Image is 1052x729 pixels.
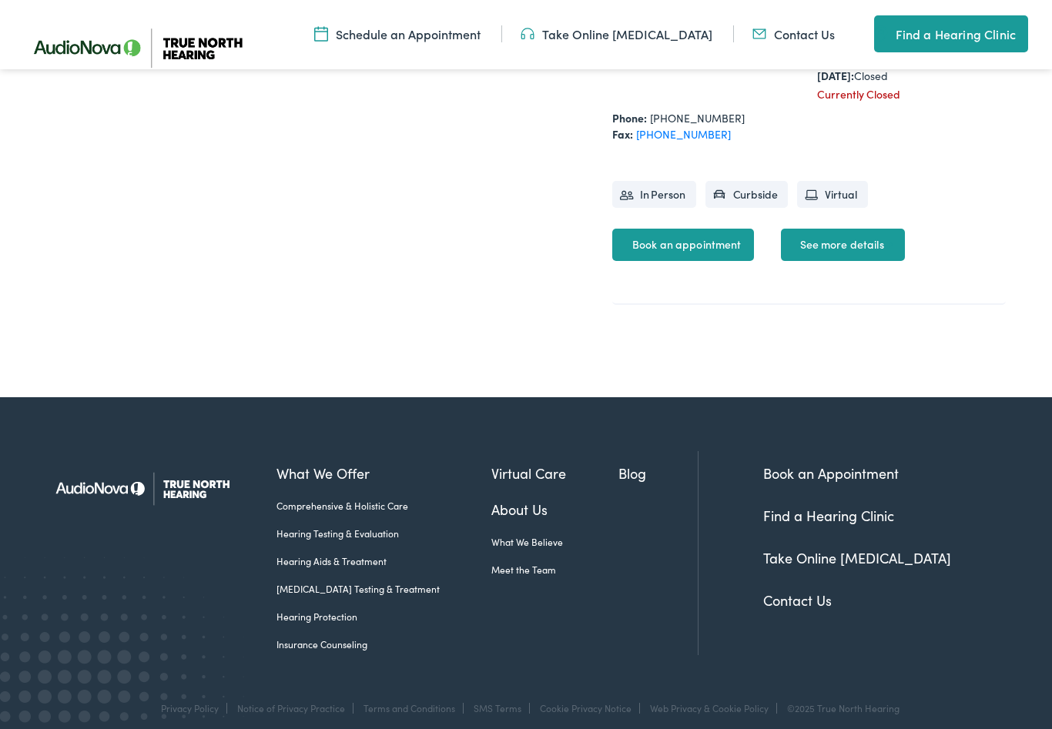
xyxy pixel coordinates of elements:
a: [PHONE_NUMBER] [650,110,745,125]
img: True North Hearing [42,451,254,526]
img: Headphones icon in color code ffb348 [521,25,534,42]
a: Virtual Care [491,463,618,483]
a: Find a Hearing Clinic [874,15,1028,52]
a: Web Privacy & Cookie Policy [650,701,769,714]
li: Virtual [797,181,867,208]
li: In Person [612,181,696,208]
a: Book an appointment [612,229,754,261]
strong: Phone: [612,110,647,125]
a: Terms and Conditions [364,701,455,714]
strong: Fax: [612,126,633,142]
a: Contact Us [763,590,832,610]
a: What We Offer [276,463,492,483]
a: Take Online [MEDICAL_DATA] [521,25,712,42]
a: Blog [618,463,699,483]
a: Privacy Policy [161,701,219,714]
img: Mail icon in color code ffb348, used for communication purposes [752,25,766,42]
a: See more details [781,229,905,261]
a: Hearing Testing & Evaluation [276,527,492,540]
a: Comprehensive & Holistic Care [276,499,492,513]
a: Take Online [MEDICAL_DATA] [763,548,951,567]
a: Cookie Privacy Notice [540,701,632,714]
a: Find a Hearing Clinic [763,506,894,525]
a: Hearing Aids & Treatment [276,554,492,568]
a: What We Believe [491,535,618,549]
strong: [DATE]: [817,68,854,83]
a: Hearing Protection [276,610,492,624]
div: ©2025 True North Hearing [779,703,900,714]
a: Insurance Counseling [276,637,492,651]
div: Currently Closed [817,86,1007,102]
a: [MEDICAL_DATA] Testing & Treatment [276,582,492,596]
a: Notice of Privacy Practice [237,701,345,714]
a: [PHONE_NUMBER] [636,126,731,142]
a: Meet the Team [491,563,618,577]
img: utility icon [874,25,888,43]
img: Icon symbolizing a calendar in color code ffb348 [314,25,328,42]
li: Curbside [705,181,789,208]
a: SMS Terms [474,701,521,714]
a: About Us [491,499,618,520]
a: Contact Us [752,25,835,42]
a: Book an Appointment [763,463,899,483]
a: Schedule an Appointment [314,25,481,42]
